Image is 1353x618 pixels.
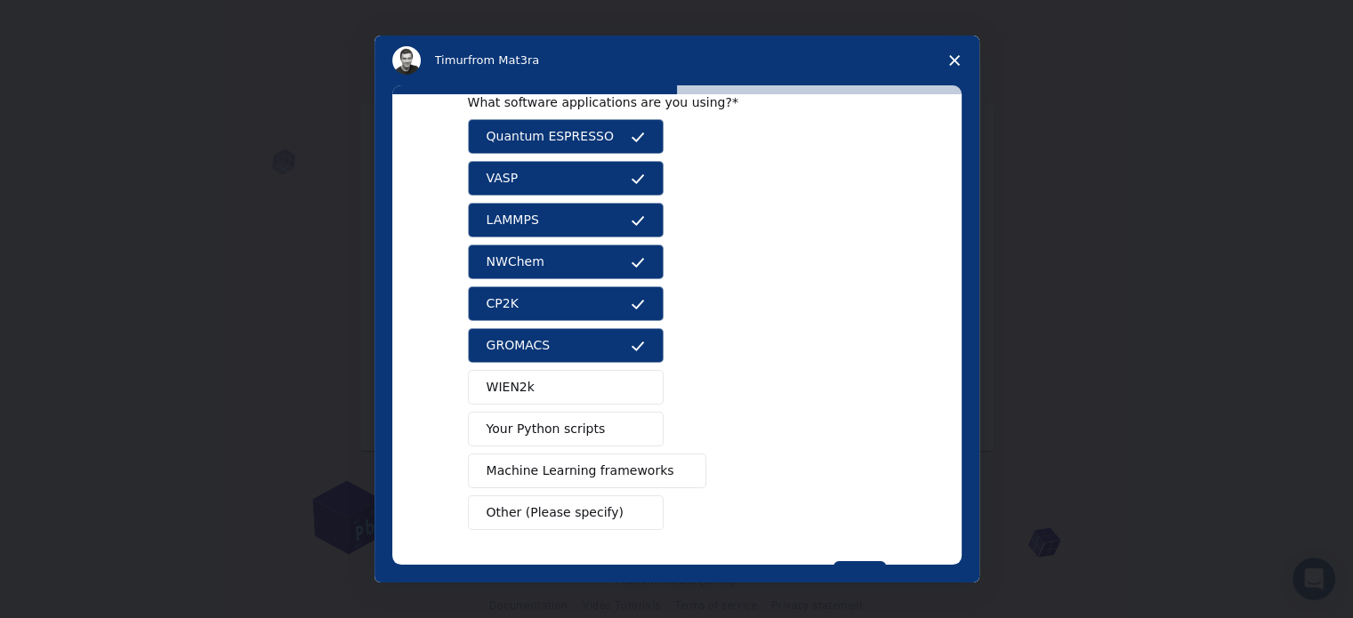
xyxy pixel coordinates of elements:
span: Close survey [930,36,979,85]
span: Your Python scripts [487,420,606,438]
span: Support [36,12,100,28]
button: LAMMPS [468,203,664,237]
span: VASP [487,169,519,188]
button: GROMACS [468,328,664,363]
span: Timur [435,53,468,67]
button: Your Python scripts [468,412,664,446]
span: GROMACS [487,336,551,355]
span: Other (Please specify) [487,503,624,522]
button: Other (Please specify) [468,495,664,530]
button: WIEN2k [468,370,664,405]
span: WIEN2k [487,378,535,397]
button: VASP [468,161,664,196]
span: from Mat3ra [468,53,539,67]
button: NWChem [468,245,664,279]
button: Next [834,561,886,591]
span: CP2K [487,294,519,313]
span: Quantum ESPRESSO [487,127,614,146]
span: NWChem [487,253,544,271]
button: Quantum ESPRESSO [468,119,664,154]
span: LAMMPS [487,211,539,229]
button: Machine Learning frameworks [468,453,707,488]
div: What software applications are you using? [468,94,859,110]
img: Profile image for Timur [392,46,421,75]
span: Machine Learning frameworks [487,461,674,480]
button: CP2K [468,286,664,321]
